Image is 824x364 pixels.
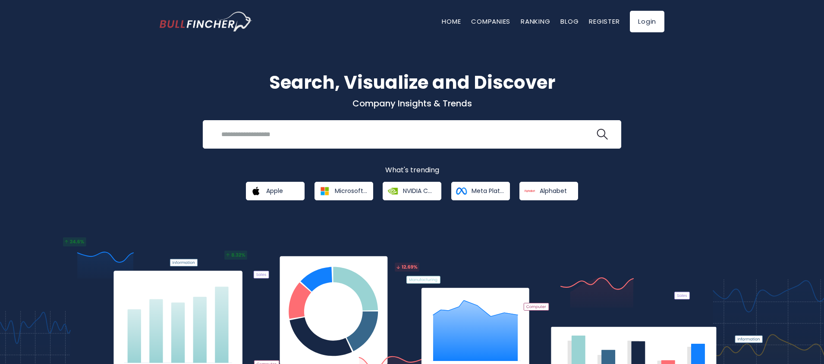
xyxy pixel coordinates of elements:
[630,11,664,32] a: Login
[597,129,608,140] img: search icon
[589,17,620,26] a: Register
[540,187,567,195] span: Alphabet
[315,182,373,200] a: Microsoft Corporation
[442,17,461,26] a: Home
[160,69,664,96] h1: Search, Visualize and Discover
[560,17,579,26] a: Blog
[403,187,435,195] span: NVIDIA Corporation
[246,182,305,200] a: Apple
[472,187,504,195] span: Meta Platforms
[266,187,283,195] span: Apple
[160,166,664,175] p: What's trending
[383,182,441,200] a: NVIDIA Corporation
[335,187,367,195] span: Microsoft Corporation
[519,182,578,200] a: Alphabet
[160,12,252,31] img: bullfincher logo
[471,17,510,26] a: Companies
[521,17,550,26] a: Ranking
[160,98,664,109] p: Company Insights & Trends
[451,182,510,200] a: Meta Platforms
[160,12,252,31] a: Go to homepage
